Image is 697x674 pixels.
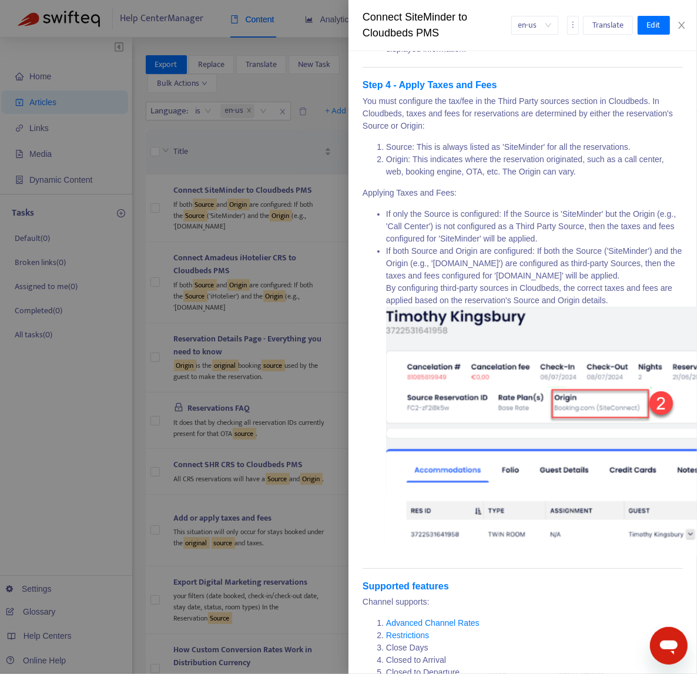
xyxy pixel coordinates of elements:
a: Step 4 - Apply Taxes and Fees [363,80,497,90]
li: If both Source and Origin are configured: If both the Source ('SiteMinder') and the Origin (e.g.,... [386,245,683,556]
span: en-us [518,16,551,34]
div: Connect SiteMinder to Cloudbeds PMS [363,9,511,41]
li: If only the Source is configured: If the Source is 'SiteMinder' but the Origin (e.g., 'Call Cente... [386,208,683,245]
button: more [567,16,579,35]
p: Channel supports: [363,596,683,608]
li: Origin: This indicates where the reservation originated, such as a call center, web, booking engi... [386,153,683,178]
span: Translate [592,19,624,32]
a: Supported features [363,581,449,591]
button: Close [673,20,690,31]
button: Translate [583,16,633,35]
iframe: Button to launch messaging window [650,627,688,665]
li: Close Days [386,642,683,654]
li: Closed to Arrival [386,654,683,666]
a: Restrictions [386,631,429,640]
span: close [677,21,686,30]
a: Advanced Channel Rates [386,618,480,628]
span: Edit [647,19,661,32]
li: Source: This is always listed as 'SiteMinder' for all the reservations. [386,141,683,153]
p: Applying Taxes and Fees: [363,187,683,199]
span: more [569,21,577,29]
p: You must configure the tax/fee in the Third Party sources section in Cloudbeds. In Cloudbeds, tax... [363,95,683,132]
button: Edit [638,16,670,35]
